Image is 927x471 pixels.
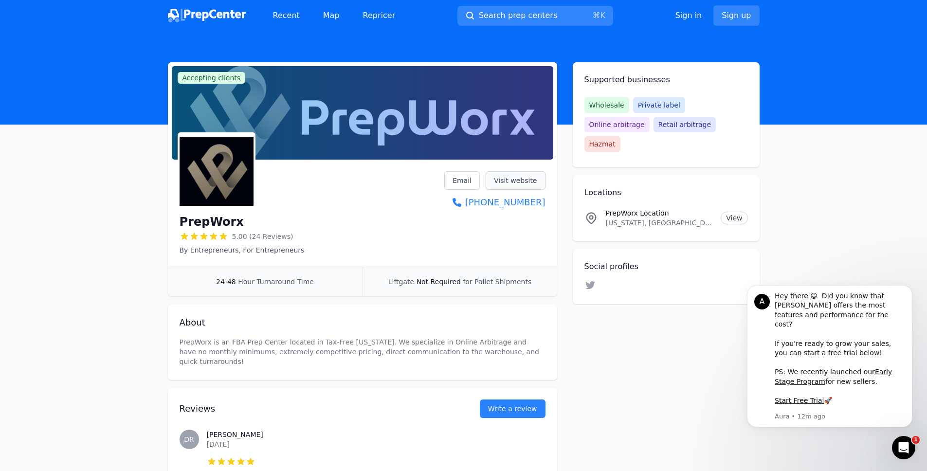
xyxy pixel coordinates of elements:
[238,278,314,286] span: Hour Turnaround Time
[180,316,545,329] h2: About
[892,436,915,459] iframe: Intercom live chat
[388,278,414,286] span: Liftgate
[675,10,702,21] a: Sign in
[584,117,650,132] span: Online arbitrage
[713,5,759,26] a: Sign up
[180,402,449,416] h2: Reviews
[584,187,748,199] h2: Locations
[633,97,685,113] span: Private label
[180,134,254,208] img: PrepWorx
[315,6,347,25] a: Map
[480,399,545,418] a: Write a review
[600,11,605,20] kbd: K
[592,11,600,20] kbd: ⌘
[184,436,194,443] span: DR
[444,171,480,190] a: Email
[479,10,557,21] span: Search prep centers
[457,6,613,26] button: Search prep centers⌘K
[207,440,230,448] time: [DATE]
[584,136,620,152] span: Hazmat
[232,232,293,241] span: 5.00 (24 Reviews)
[606,218,713,228] p: [US_STATE], [GEOGRAPHIC_DATA]
[355,6,403,25] a: Repricer
[265,6,308,25] a: Recent
[417,278,461,286] span: Not Required
[912,436,920,444] span: 1
[463,278,531,286] span: for Pallet Shipments
[178,72,246,84] span: Accepting clients
[584,74,748,86] h2: Supported businesses
[654,117,716,132] span: Retail arbitrage
[216,278,236,286] span: 24-48
[180,214,244,230] h1: PrepWorx
[207,430,545,439] h3: [PERSON_NAME]
[444,196,545,209] a: [PHONE_NUMBER]
[606,208,713,218] p: PrepWorx Location
[721,212,747,224] a: View
[180,245,305,255] p: By Entrepreneurs, For Entrepreneurs
[168,9,246,22] img: PrepCenter
[180,337,545,366] p: PrepWorx is an FBA Prep Center located in Tax-Free [US_STATE]. We specialize in Online Arbitrage ...
[584,97,629,113] span: Wholesale
[732,280,927,445] iframe: Intercom notifications message
[584,261,748,272] h2: Social profiles
[486,171,545,190] a: Visit website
